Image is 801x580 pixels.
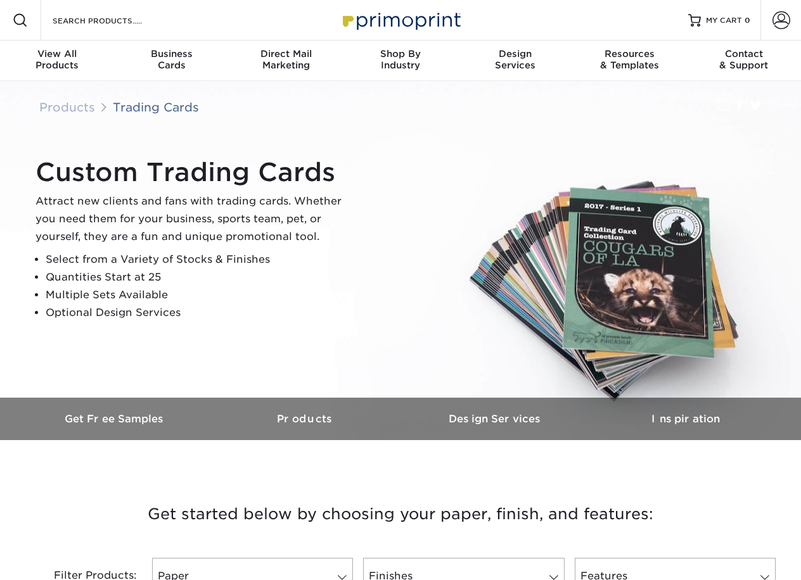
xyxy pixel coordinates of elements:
[401,413,591,425] h3: Design Services
[115,41,229,81] a: BusinessCards
[745,16,750,25] span: 0
[572,41,687,81] a: Resources& Templates
[401,398,591,440] a: Design Services
[458,48,572,71] div: Services
[337,6,464,34] img: Primoprint
[458,41,572,81] a: DesignServices
[229,41,343,81] a: Direct MailMarketing
[20,398,210,440] a: Get Free Samples
[343,48,458,60] span: Shop By
[46,251,352,268] li: Select from a Variety of Stocks & Finishes
[572,48,687,60] span: Resources
[591,398,781,440] a: Inspiration
[686,48,801,71] div: & Support
[210,413,401,425] h3: Products
[572,48,687,71] div: & Templates
[229,48,343,60] span: Direct Mail
[113,100,199,114] a: Trading Cards
[115,48,229,60] span: Business
[229,48,343,71] div: Marketing
[39,100,95,114] a: Products
[458,48,572,60] span: Design
[343,48,458,71] div: Industry
[35,192,352,246] p: Attract new clients and fans with trading cards. Whether you need them for your business, sports ...
[46,268,352,286] li: Quantities Start at 25
[51,13,175,28] input: SEARCH PRODUCTS.....
[46,286,352,304] li: Multiple Sets Available
[30,486,771,543] h3: Get started below by choosing your paper, finish, and features:
[686,41,801,81] a: Contact& Support
[46,304,352,322] li: Optional Design Services
[20,413,210,425] h3: Get Free Samples
[343,41,458,81] a: Shop ByIndustry
[35,157,352,187] h1: Custom Trading Cards
[115,48,229,71] div: Cards
[706,15,742,26] span: MY CART
[591,413,781,425] h3: Inspiration
[686,48,801,60] span: Contact
[210,398,401,440] a: Products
